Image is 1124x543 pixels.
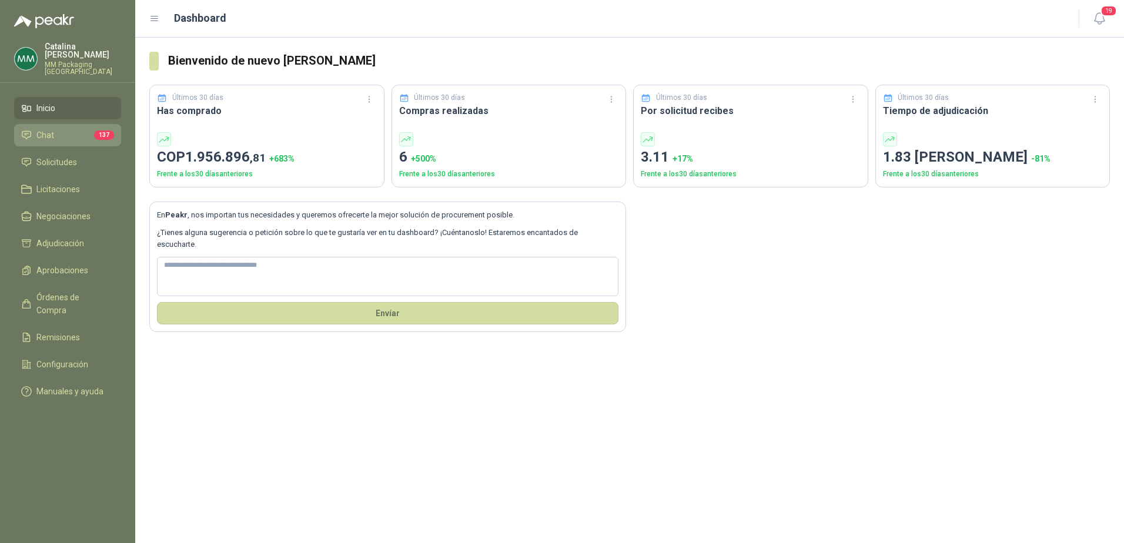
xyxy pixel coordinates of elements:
p: Catalina [PERSON_NAME] [45,42,121,59]
a: Órdenes de Compra [14,286,121,321]
p: 1.83 [PERSON_NAME] [883,146,1103,169]
h1: Dashboard [174,10,226,26]
span: Órdenes de Compra [36,291,110,317]
p: COP [157,146,377,169]
p: 3.11 [641,146,861,169]
img: Company Logo [15,48,37,70]
span: + 17 % [673,154,693,163]
p: 6 [399,146,619,169]
span: Inicio [36,102,55,115]
span: Solicitudes [36,156,77,169]
a: Chat137 [14,124,121,146]
span: Manuales y ayuda [36,385,103,398]
a: Aprobaciones [14,259,121,281]
span: 137 [94,130,114,140]
img: Logo peakr [14,14,74,28]
p: Últimos 30 días [172,92,223,103]
a: Configuración [14,353,121,376]
a: Negociaciones [14,205,121,227]
p: Últimos 30 días [898,92,949,103]
a: Inicio [14,97,121,119]
p: Frente a los 30 días anteriores [157,169,377,180]
h3: Bienvenido de nuevo [PERSON_NAME] [168,52,1110,70]
h3: Tiempo de adjudicación [883,103,1103,118]
p: ¿Tienes alguna sugerencia o petición sobre lo que te gustaría ver en tu dashboard? ¡Cuéntanoslo! ... [157,227,618,251]
a: Licitaciones [14,178,121,200]
p: Frente a los 30 días anteriores [399,169,619,180]
h3: Compras realizadas [399,103,619,118]
p: En , nos importan tus necesidades y queremos ofrecerte la mejor solución de procurement posible. [157,209,618,221]
span: 1.956.896 [185,149,266,165]
p: Frente a los 30 días anteriores [883,169,1103,180]
p: Últimos 30 días [656,92,707,103]
b: Peakr [165,210,188,219]
a: Solicitudes [14,151,121,173]
a: Adjudicación [14,232,121,254]
h3: Por solicitud recibes [641,103,861,118]
p: Últimos 30 días [414,92,465,103]
span: Negociaciones [36,210,91,223]
span: Remisiones [36,331,80,344]
span: Configuración [36,358,88,371]
span: + 500 % [411,154,436,163]
span: Licitaciones [36,183,80,196]
button: 19 [1089,8,1110,29]
span: + 683 % [269,154,295,163]
span: -81 % [1031,154,1051,163]
button: Envíar [157,302,618,324]
p: MM Packaging [GEOGRAPHIC_DATA] [45,61,121,75]
span: ,81 [250,151,266,165]
p: Frente a los 30 días anteriores [641,169,861,180]
a: Manuales y ayuda [14,380,121,403]
span: Adjudicación [36,237,84,250]
span: 19 [1100,5,1117,16]
span: Chat [36,129,54,142]
a: Remisiones [14,326,121,348]
span: Aprobaciones [36,264,88,277]
h3: Has comprado [157,103,377,118]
